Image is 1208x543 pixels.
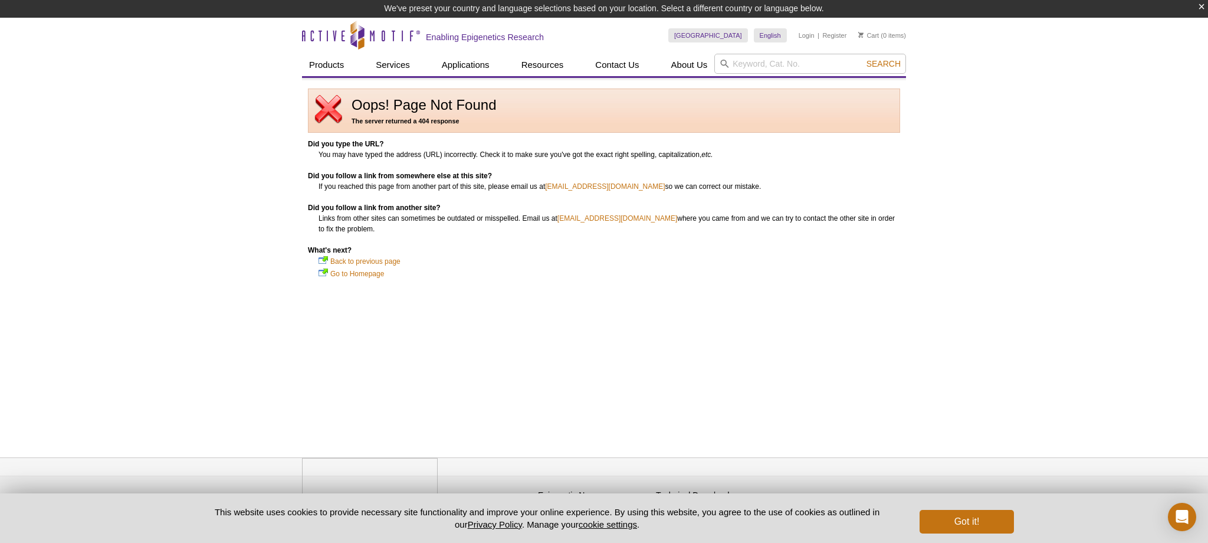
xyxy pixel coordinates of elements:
dt: What's next? [308,245,900,256]
input: Keyword, Cat. No. [714,54,906,74]
a: Login [799,31,815,40]
h2: Enabling Epigenetics Research [426,32,544,42]
a: English [754,28,787,42]
a: Cart [858,31,879,40]
p: This website uses cookies to provide necessary site functionality and improve your online experie... [194,506,900,531]
img: Active Motif, [302,458,438,506]
span: Search [866,59,901,68]
h5: The server returned a 404 response [314,116,894,126]
a: Products [302,54,351,76]
dt: Did you follow a link from another site? [308,202,900,213]
a: Applications [435,54,497,76]
a: Services [369,54,417,76]
img: Your Cart [858,32,864,38]
a: Privacy Policy [444,489,490,506]
div: Open Intercom Messenger [1168,503,1196,531]
button: Got it! [920,510,1014,534]
a: [EMAIL_ADDRESS][DOMAIN_NAME] [557,213,677,224]
button: Search [863,58,904,69]
h4: Technical Downloads [656,490,768,501]
li: (0 items) [858,28,906,42]
a: Privacy Policy [468,519,522,529]
a: [EMAIL_ADDRESS][DOMAIN_NAME] [545,181,665,192]
table: Click to Verify - This site chose Symantec SSL for secure e-commerce and confidential communicati... [774,479,862,505]
a: [GEOGRAPHIC_DATA] [668,28,748,42]
h4: Epigenetic News [538,490,650,501]
dd: Links from other sites can sometimes be outdated or misspelled. Email us at where you came from a... [319,213,900,234]
a: Contact Us [588,54,646,76]
a: Register [822,31,846,40]
a: Resources [514,54,571,76]
em: etc. [701,151,713,159]
dd: If you reached this page from another part of this site, please email us at so we can correct our... [319,181,900,192]
a: Go to Homepage [330,268,384,280]
a: About Us [664,54,715,76]
dt: Did you follow a link from somewhere else at this site? [308,171,900,181]
dd: You may have typed the address (URL) incorrectly. Check it to make sure you've got the exact righ... [319,149,900,160]
button: cookie settings [579,519,637,529]
dt: Did you type the URL? [308,139,900,149]
li: | [818,28,819,42]
h1: Oops! Page Not Found [314,97,894,113]
img: page not found [314,95,343,123]
a: Back to previous page [330,256,401,267]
